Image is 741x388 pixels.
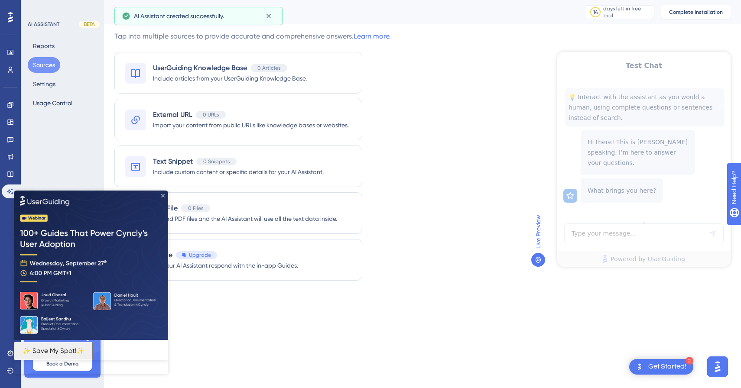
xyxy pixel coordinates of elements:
span: Upgrade [189,252,211,259]
span: Include articles from your UserGuiding Knowledge Base. [153,73,307,84]
iframe: UserGuiding AI Assistant [557,52,731,267]
span: External URL [153,110,192,120]
span: AI Assistant created successfully. [134,11,224,21]
span: Complete Installation [669,9,723,16]
div: Sources [114,6,563,18]
button: Sources [28,57,60,73]
div: AI ASSISTANT [28,21,59,28]
div: Tap into multiple sources to provide accurate and comprehensive answers. [114,31,391,42]
span: 0 URLs [203,111,219,118]
span: Need Help? [20,2,54,13]
div: Open Get Started! checklist, remaining modules: 2 [629,359,693,375]
span: Let your AI Assistant respond with the in-app Guides. [153,260,298,271]
img: launcher-image-alternative-text [634,362,645,372]
span: Include custom content or specific details for your AI Assistant. [153,167,324,177]
span: 0 Files [188,205,203,212]
button: Usage Control [28,95,78,111]
button: Reports [28,38,60,54]
div: BETA [79,21,100,28]
span: Upload PDF files and the AI Assistant will use all the text data inside. [153,213,337,224]
div: Get Started! [648,362,686,372]
a: Learn more. [354,32,391,40]
span: 0 Articles [257,65,280,71]
span: Live Preview [533,215,543,249]
button: Settings [28,76,61,92]
span: UserGuiding Knowledge Base [153,63,247,73]
span: Text Snippet [153,156,193,167]
div: days left in free trial [603,5,651,19]
div: 2 [686,357,693,365]
iframe: UserGuiding AI Assistant Launcher [705,354,731,380]
span: Import your content from public URLs like knowledge bases or websites. [153,120,349,130]
div: Close Preview [147,3,151,7]
div: 14 [593,9,598,16]
span: 0 Snippets [203,158,230,165]
button: Complete Installation [661,5,731,19]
